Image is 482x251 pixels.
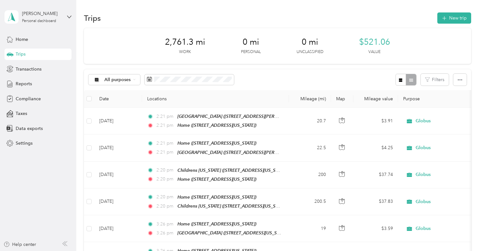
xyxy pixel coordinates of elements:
span: 2:20 pm [156,203,175,210]
td: [DATE] [94,188,142,215]
iframe: Everlance-gr Chat Button Frame [446,215,482,251]
span: Home ([STREET_ADDRESS][US_STATE]) [177,141,256,146]
span: Home ([STREET_ADDRESS][US_STATE]) [177,177,256,182]
span: [GEOGRAPHIC_DATA] ([STREET_ADDRESS][PERSON_NAME][US_STATE][US_STATE]) [177,150,347,155]
span: Taxes [16,110,27,117]
td: $3.59 [353,215,398,242]
span: Globus [416,145,431,151]
span: Home ([STREET_ADDRESS][US_STATE]) [177,221,256,226]
span: 0 mi [302,37,318,47]
p: Personal [241,49,261,55]
span: Transactions [16,66,41,72]
span: Globus [416,172,431,178]
span: 2,761.3 mi [165,37,205,47]
td: $4.25 [353,134,398,161]
span: [GEOGRAPHIC_DATA] ([STREET_ADDRESS][PERSON_NAME][US_STATE][US_STATE]) [177,114,347,119]
th: Date [94,90,142,108]
span: Globus [416,118,431,124]
span: Compliance [16,95,41,102]
span: 2:21 pm [156,113,175,120]
span: All purposes [104,78,131,82]
div: [PERSON_NAME] [22,10,62,17]
span: 2:21 pm [156,140,175,147]
span: 2:20 pm [156,194,175,201]
th: Mileage (mi) [289,90,331,108]
span: 2:20 pm [156,176,175,183]
span: Trips [16,51,26,57]
button: Help center [4,241,36,248]
td: $3.91 [353,108,398,134]
td: 19 [289,215,331,242]
td: [DATE] [94,134,142,161]
span: Reports [16,80,32,87]
td: [DATE] [94,108,142,134]
p: Unclassified [297,49,323,55]
span: [GEOGRAPHIC_DATA] ([STREET_ADDRESS][US_STATE][US_STATE][US_STATE]) [177,230,333,236]
span: Home ([STREET_ADDRESS][US_STATE]) [177,194,256,200]
div: Personal dashboard [22,19,56,23]
td: 200.5 [289,188,331,215]
td: 20.7 [289,108,331,134]
span: 3:26 pm [156,221,175,228]
span: Settings [16,140,33,147]
td: $37.83 [353,188,398,215]
h1: Trips [84,15,101,21]
span: Childrens [US_STATE] ([STREET_ADDRESS][US_STATE]) [177,168,287,173]
span: 2:20 pm [156,167,175,174]
span: 3:26 pm [156,230,175,237]
td: 22.5 [289,134,331,161]
span: Home [16,36,28,43]
span: Globus [416,226,431,232]
td: [DATE] [94,162,142,188]
span: $521.06 [359,37,390,47]
span: Globus [416,199,431,205]
span: Childrens [US_STATE] ([STREET_ADDRESS][US_STATE]) [177,203,287,209]
td: [DATE] [94,215,142,242]
button: New trip [437,12,471,24]
th: Mileage value [353,90,398,108]
span: 0 mi [243,37,259,47]
span: Data exports [16,125,43,132]
th: Map [331,90,353,108]
p: Value [368,49,380,55]
th: Locations [142,90,289,108]
span: Home ([STREET_ADDRESS][US_STATE]) [177,123,256,128]
td: 200 [289,162,331,188]
p: Work [179,49,191,55]
button: Filters [421,74,449,86]
td: $37.74 [353,162,398,188]
span: 2:21 pm [156,149,175,156]
span: 2:21 pm [156,122,175,129]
